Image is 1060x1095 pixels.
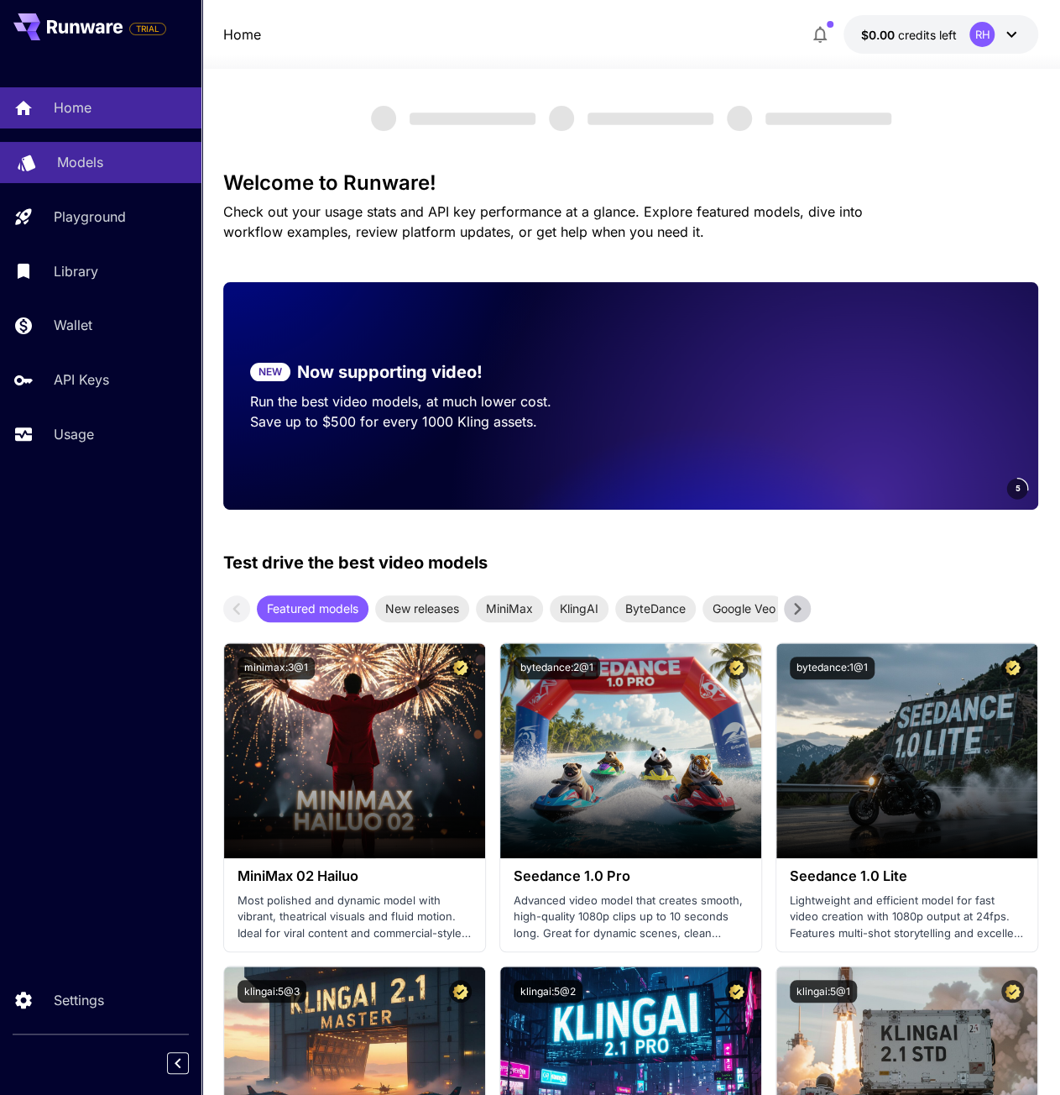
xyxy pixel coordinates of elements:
span: TRIAL [130,23,165,35]
p: Run the best video models, at much lower cost. [250,391,604,411]
p: API Keys [54,369,109,390]
button: minimax:3@1 [238,657,315,679]
div: $0.00 [860,26,956,44]
img: alt [776,643,1037,858]
div: RH [969,22,995,47]
div: ByteDance [615,595,696,622]
a: Home [223,24,261,45]
span: credits left [897,28,956,42]
button: $0.00RH [843,15,1038,54]
div: KlingAI [550,595,608,622]
div: MiniMax [476,595,543,622]
div: New releases [375,595,469,622]
button: klingai:5@3 [238,980,306,1003]
p: Settings [54,990,104,1010]
p: Wallet [54,315,92,335]
p: Now supporting video! [297,359,483,385]
div: Collapse sidebar [180,1048,201,1078]
button: klingai:5@2 [514,980,582,1003]
span: MiniMax [476,600,543,617]
button: Certified Model – Vetted for best performance and includes a commercial license. [449,980,472,1003]
p: Test drive the best video models [223,550,488,575]
button: Certified Model – Vetted for best performance and includes a commercial license. [725,657,748,679]
p: Advanced video model that creates smooth, high-quality 1080p clips up to 10 seconds long. Great f... [514,893,748,942]
span: Featured models [257,600,368,617]
p: Library [54,261,98,281]
h3: Seedance 1.0 Pro [514,868,748,884]
span: Google Veo [702,600,786,617]
p: Save up to $500 for every 1000 Kling assets. [250,411,604,432]
span: 5 [1015,482,1020,495]
button: Certified Model – Vetted for best performance and includes a commercial license. [1001,980,1024,1003]
span: Add your payment card to enable full platform functionality. [129,18,166,39]
button: Certified Model – Vetted for best performance and includes a commercial license. [449,657,472,679]
nav: breadcrumb [223,24,261,45]
button: klingai:5@1 [790,980,857,1003]
p: Most polished and dynamic model with vibrant, theatrical visuals and fluid motion. Ideal for vira... [238,893,472,942]
div: Google Veo [702,595,786,622]
img: alt [500,643,761,858]
span: ByteDance [615,600,696,617]
img: alt [224,643,485,858]
button: bytedance:2@1 [514,657,600,679]
p: Models [57,152,103,172]
p: Lightweight and efficient model for fast video creation with 1080p output at 24fps. Features mult... [790,893,1024,942]
h3: MiniMax 02 Hailuo [238,868,472,884]
span: KlingAI [550,600,608,617]
p: Usage [54,424,94,444]
button: Certified Model – Vetted for best performance and includes a commercial license. [725,980,748,1003]
span: Check out your usage stats and API key performance at a glance. Explore featured models, dive int... [223,203,863,240]
p: Playground [54,207,126,227]
button: bytedance:1@1 [790,657,875,679]
button: Collapse sidebar [167,1052,189,1074]
h3: Welcome to Runware! [223,171,1039,195]
p: Home [54,97,91,118]
div: Featured models [257,595,368,622]
button: Certified Model – Vetted for best performance and includes a commercial license. [1001,657,1024,679]
h3: Seedance 1.0 Lite [790,868,1024,884]
span: New releases [375,600,469,617]
span: $0.00 [860,28,897,42]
